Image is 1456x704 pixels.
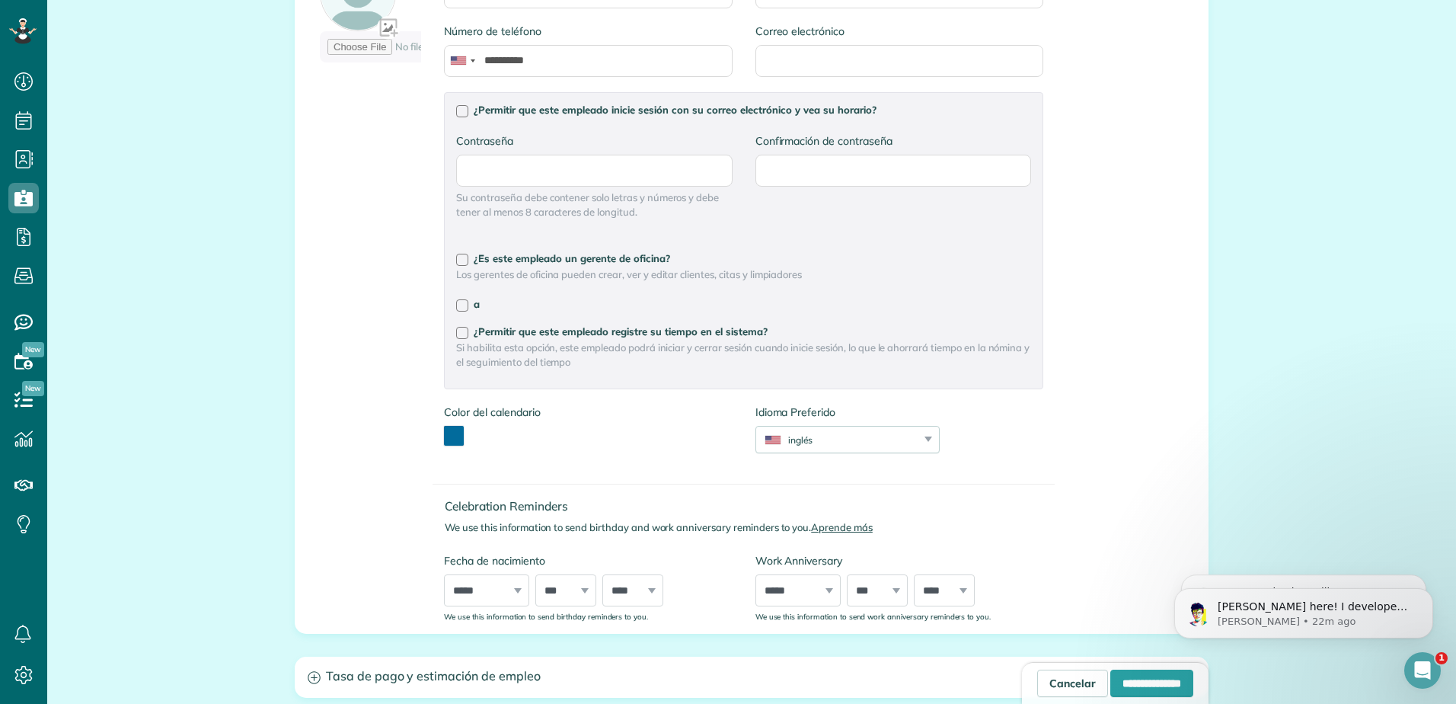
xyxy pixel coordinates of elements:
sub: We use this information to send birthday reminders to you. [444,612,648,621]
span: ¿Permitir que este empleado registre su tiempo en el sistema? [474,325,768,338]
span: Si habilita esta opción, este empleado podrá iniciar y cerrar sesión cuando inicie sesión, lo que... [456,341,1031,370]
iframe: Intercom notifications message [1151,556,1456,663]
a: Cancelar [1037,670,1108,697]
div: inglés [756,434,920,446]
iframe: Intercom live chat [1404,652,1441,689]
span: ¿Permitir que este empleado inicie sesión con su correo electrónico y vea su horario? [474,104,876,116]
div: United States: +1 [445,46,480,76]
label: Contraseña [456,133,732,149]
label: Idioma Preferido [755,405,940,420]
label: Fecha de nacimiento [444,553,732,568]
label: Confirmación de contraseña [755,133,1031,149]
label: Número de teléfono [444,24,732,39]
span: New [22,342,44,357]
a: Tasa de pago y estimación de empleo [295,658,1208,696]
span: New [22,381,44,396]
p: We use this information to send birthday and work anniversary reminders to you. [445,520,1055,535]
span: a [474,298,480,310]
sub: We use this information to send work anniversary reminders to you. [755,612,991,621]
span: ¿Es este empleado un gerente de oficina? [474,252,670,264]
span: Su contraseña debe contener solo letras y números y debe tener al menos 8 caracteres de longitud. [456,190,732,219]
label: Work Anniversary [755,553,1043,568]
span: Los gerentes de oficina pueden crear, ver y editar clientes, citas y limpiadores [456,267,1031,282]
a: Aprende más [811,521,873,533]
h4: Celebration Reminders [445,500,1055,513]
label: Color del calendario [444,405,540,420]
button: toggle color picker dialog [444,426,464,446]
span: 1 [1435,652,1448,664]
label: Correo electrónico [755,24,1043,39]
